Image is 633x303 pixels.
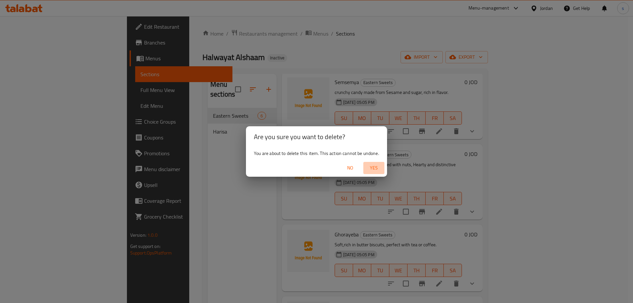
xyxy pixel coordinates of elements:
[366,164,382,172] span: Yes
[340,162,361,174] button: No
[342,164,358,172] span: No
[254,132,379,142] h2: Are you sure you want to delete?
[363,162,384,174] button: Yes
[246,147,387,159] div: You are about to delete this item. This action cannot be undone.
